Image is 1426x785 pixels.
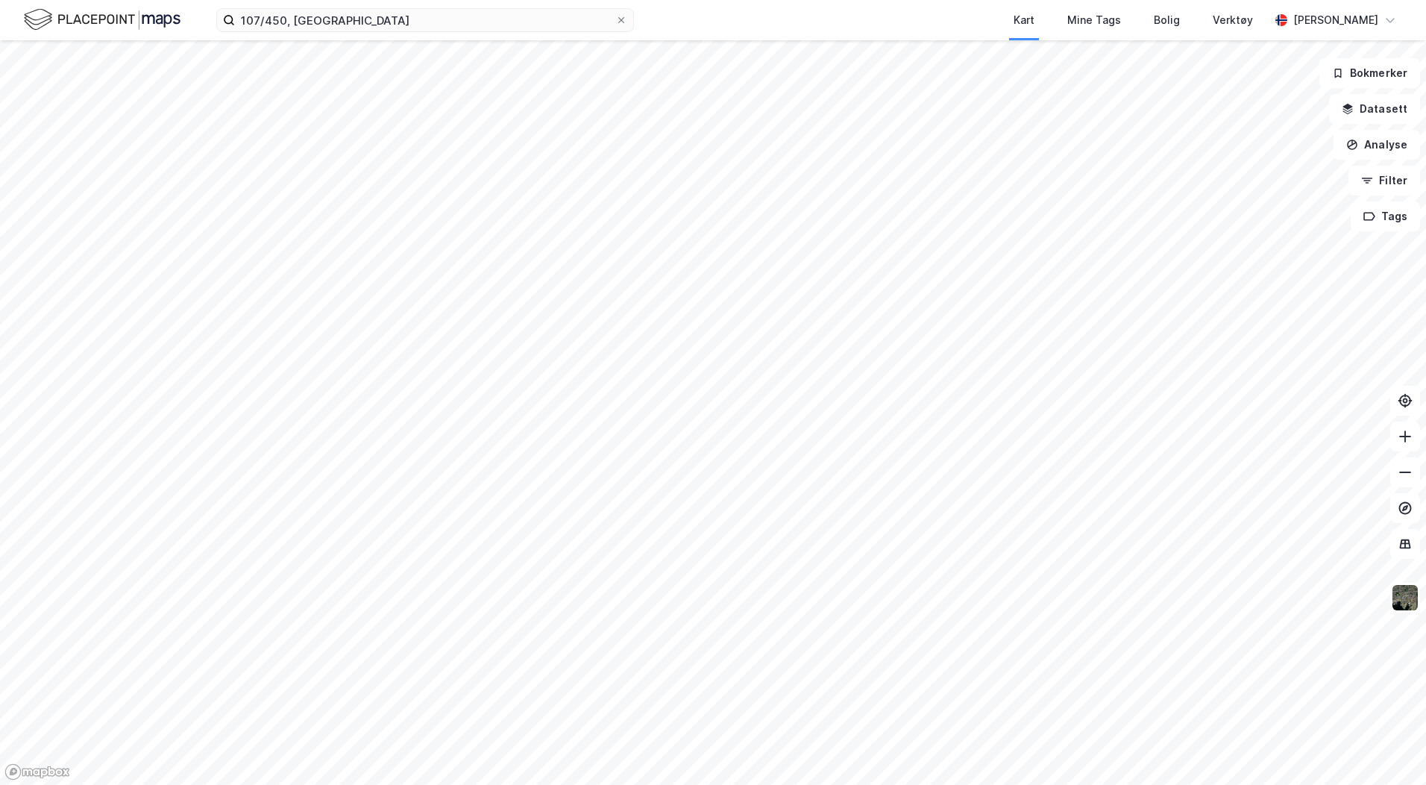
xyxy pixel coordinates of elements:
[1391,584,1419,612] img: 9k=
[1213,11,1253,29] div: Verktøy
[24,7,180,33] img: logo.f888ab2527a4732fd821a326f86c7f29.svg
[1348,166,1420,196] button: Filter
[1334,130,1420,160] button: Analyse
[1319,58,1420,88] button: Bokmerker
[4,763,70,781] a: Mapbox homepage
[1329,94,1420,124] button: Datasett
[1154,11,1180,29] div: Bolig
[1351,713,1426,785] iframe: Chat Widget
[1014,11,1034,29] div: Kart
[235,9,615,31] input: Søk på adresse, matrikkel, gårdeiere, leietakere eller personer
[1293,11,1378,29] div: [PERSON_NAME]
[1067,11,1121,29] div: Mine Tags
[1351,713,1426,785] div: Kontrollprogram for chat
[1351,201,1420,231] button: Tags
